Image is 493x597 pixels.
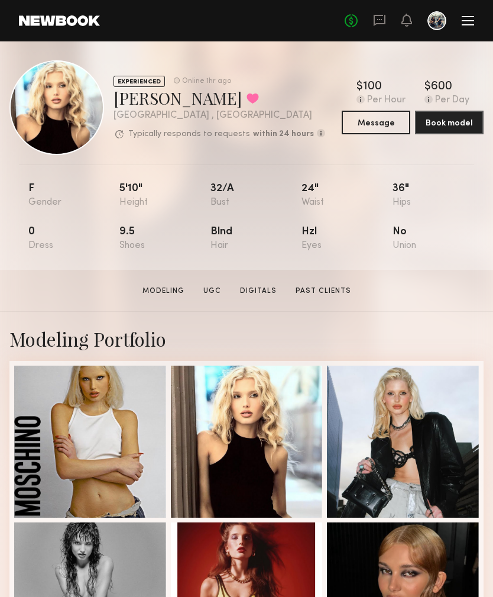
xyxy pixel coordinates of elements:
[342,111,410,134] button: Message
[301,183,393,208] div: 24"
[301,227,393,251] div: Hzl
[253,130,314,138] b: within 24 hours
[435,95,469,106] div: Per Day
[356,81,363,93] div: $
[119,227,210,251] div: 9.5
[210,227,301,251] div: Blnd
[113,111,325,121] div: [GEOGRAPHIC_DATA] , [GEOGRAPHIC_DATA]
[113,87,325,109] div: [PERSON_NAME]
[199,286,226,296] a: UGC
[28,227,119,251] div: 0
[119,183,210,208] div: 5'10"
[138,286,189,296] a: Modeling
[415,111,484,134] button: Book model
[393,227,484,251] div: No
[9,326,484,351] div: Modeling Portfolio
[28,183,119,208] div: F
[367,95,406,106] div: Per Hour
[363,81,382,93] div: 100
[431,81,452,93] div: 600
[182,78,231,85] div: Online 1hr ago
[393,183,484,208] div: 36"
[128,130,250,138] p: Typically responds to requests
[235,286,281,296] a: Digitals
[291,286,356,296] a: Past Clients
[113,76,165,87] div: EXPERIENCED
[210,183,301,208] div: 32/a
[424,81,431,93] div: $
